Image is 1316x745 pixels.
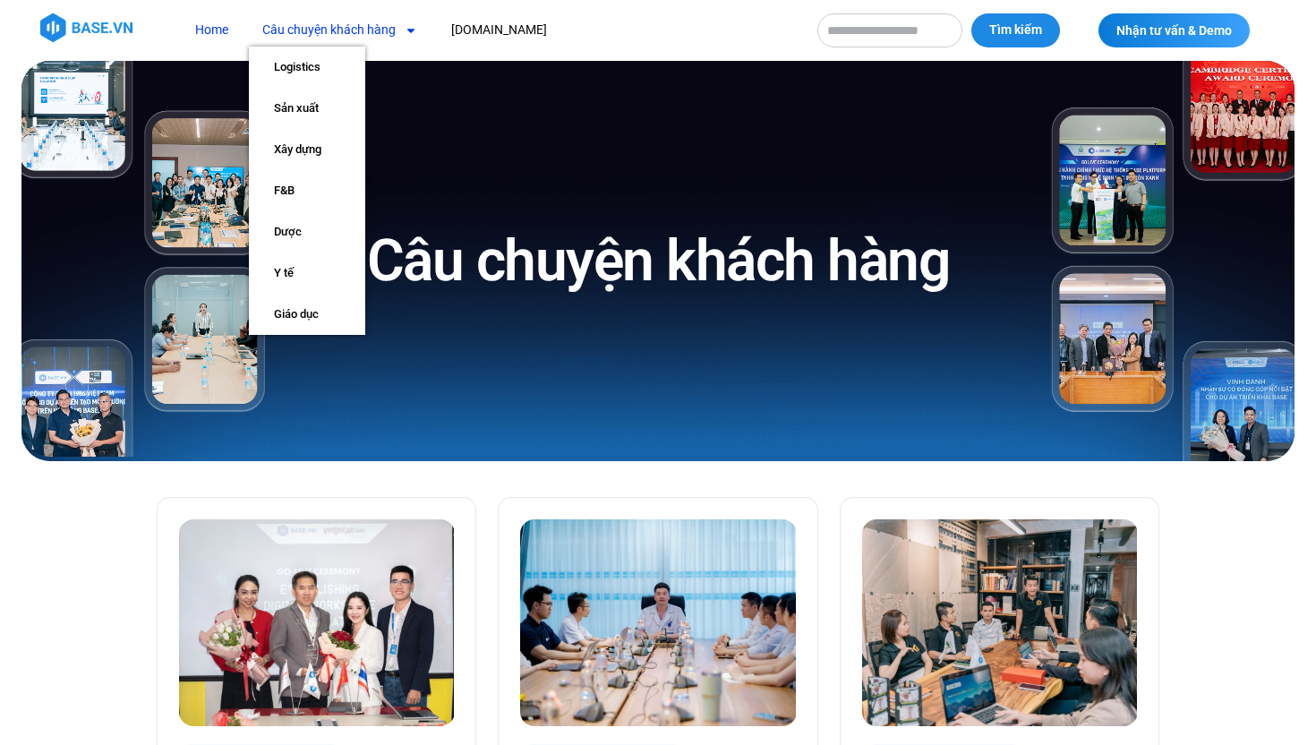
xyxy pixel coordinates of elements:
a: Y tế [249,253,365,294]
span: Nhận tư vấn & Demo [1116,24,1232,37]
span: Tìm kiếm [989,21,1042,39]
a: Câu chuyện khách hàng [249,13,431,47]
a: [DOMAIN_NAME] [438,13,560,47]
a: Giáo dục [249,294,365,335]
a: Logistics [249,47,365,88]
a: Dược [249,211,365,253]
button: Tìm kiếm [971,13,1060,47]
a: Nhận tư vấn & Demo [1098,13,1250,47]
ul: Câu chuyện khách hàng [249,47,365,335]
a: F&B [249,170,365,211]
a: Xây dựng [249,129,365,170]
h1: Câu chuyện khách hàng [367,224,950,298]
a: Home [182,13,242,47]
a: Sản xuất [249,88,365,129]
nav: Menu [182,13,799,47]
